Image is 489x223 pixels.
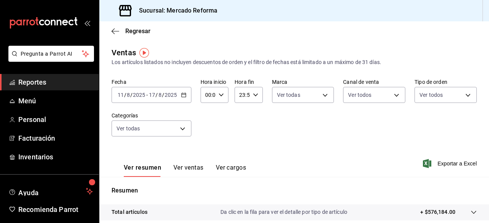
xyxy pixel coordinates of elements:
[21,50,82,58] span: Pregunta a Parrot AI
[18,187,83,196] span: Ayuda
[124,92,126,98] span: /
[155,92,158,98] span: /
[272,79,334,85] label: Marca
[126,92,130,98] input: --
[5,55,94,63] a: Pregunta a Parrot AI
[146,92,148,98] span: -
[117,92,124,98] input: --
[220,208,347,216] p: Da clic en la fila para ver el detalle por tipo de artículo
[112,79,191,85] label: Fecha
[235,79,262,85] label: Hora fin
[112,208,147,216] p: Total artículos
[164,92,177,98] input: ----
[216,164,246,177] button: Ver cargos
[420,208,455,216] p: + $576,184.00
[18,77,93,87] span: Reportes
[8,46,94,62] button: Pregunta a Parrot AI
[133,6,217,15] h3: Sucursal: Mercado Reforma
[84,20,90,26] button: open_drawer_menu
[117,125,140,132] span: Ver todas
[419,91,443,99] span: Ver todos
[343,79,405,85] label: Canal de venta
[124,164,161,177] button: Ver resumen
[112,113,191,118] label: Categorías
[18,114,93,125] span: Personal
[18,96,93,106] span: Menú
[348,91,371,99] span: Ver todos
[18,152,93,162] span: Inventarios
[158,92,162,98] input: --
[201,79,228,85] label: Hora inicio
[130,92,133,98] span: /
[125,27,151,35] span: Regresar
[162,92,164,98] span: /
[149,92,155,98] input: --
[124,164,246,177] div: navigation tabs
[18,133,93,143] span: Facturación
[277,91,300,99] span: Ver todas
[112,186,477,195] p: Resumen
[18,204,93,215] span: Recomienda Parrot
[424,159,477,168] button: Exportar a Excel
[112,27,151,35] button: Regresar
[173,164,204,177] button: Ver ventas
[139,48,149,58] img: Tooltip marker
[133,92,146,98] input: ----
[112,47,136,58] div: Ventas
[415,79,477,85] label: Tipo de orden
[112,58,477,66] div: Los artículos listados no incluyen descuentos de orden y el filtro de fechas está limitado a un m...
